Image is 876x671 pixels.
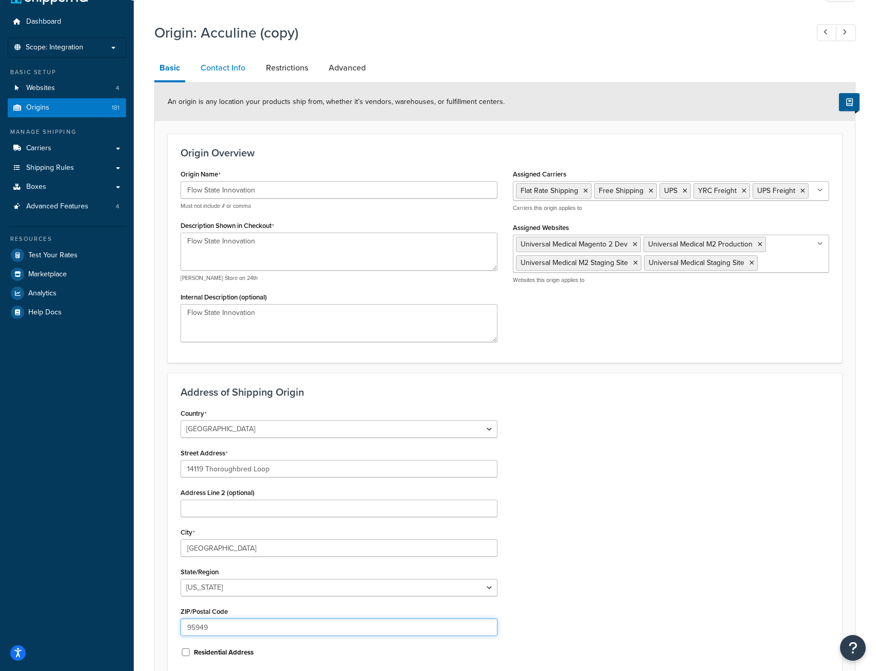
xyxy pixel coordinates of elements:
span: Websites [26,84,55,93]
span: Carriers [26,144,51,153]
a: Marketplace [8,265,126,284]
span: Help Docs [28,308,62,317]
span: Advanced Features [26,202,88,211]
span: Marketplace [28,270,67,279]
label: Country [181,410,207,418]
span: UPS Freight [757,185,795,196]
p: Websites this origin applies to [513,276,830,284]
label: Address Line 2 (optional) [181,489,255,497]
h3: Origin Overview [181,147,829,158]
label: ZIP/Postal Code [181,608,228,615]
label: Assigned Carriers [513,170,566,178]
p: Carriers this origin applies to [513,204,830,212]
a: Shipping Rules [8,158,126,178]
span: An origin is any location your products ship from, whether it’s vendors, warehouses, or fulfillme... [168,96,505,107]
label: City [181,528,195,537]
label: Assigned Websites [513,224,569,232]
a: Contact Info [195,56,251,80]
a: Advanced [324,56,371,80]
span: 4 [116,84,119,93]
p: Must not include # or comma [181,202,497,210]
label: State/Region [181,568,219,576]
span: 181 [112,103,119,112]
label: Origin Name [181,170,221,179]
span: Universal Medical Magento 2 Dev [521,239,628,250]
label: Residential Address [194,648,254,657]
h3: Address of Shipping Origin [181,386,829,398]
div: Basic Setup [8,68,126,77]
span: Free Shipping [599,185,643,196]
textarea: Flow State Innovation [181,233,497,271]
a: Carriers [8,139,126,158]
a: Dashboard [8,12,126,31]
span: YRC Freight [698,185,737,196]
label: Internal Description (optional) [181,293,267,301]
span: Boxes [26,183,46,191]
li: Websites [8,79,126,98]
textarea: Flow State Innovation [181,304,497,342]
span: Analytics [28,289,57,298]
span: Origins [26,103,49,112]
a: Analytics [8,284,126,303]
a: Boxes [8,178,126,197]
a: Next Record [836,24,856,41]
a: Help Docs [8,303,126,322]
a: Restrictions [261,56,313,80]
span: UPS [664,185,677,196]
h1: Origin: Acculine (copy) [154,23,798,43]
a: Origins181 [8,98,126,117]
span: Universal Medical M2 Production [648,239,753,250]
div: Resources [8,235,126,243]
label: Street Address [181,449,228,457]
span: Universal Medical M2 Staging Site [521,257,628,268]
a: Websites4 [8,79,126,98]
a: Test Your Rates [8,246,126,264]
span: Test Your Rates [28,251,78,260]
p: [PERSON_NAME] Store on 24th [181,274,497,282]
a: Advanced Features4 [8,197,126,216]
span: 4 [116,202,119,211]
label: Description Shown in Checkout [181,222,274,230]
span: Shipping Rules [26,164,74,172]
span: Universal Medical Staging Site [649,257,744,268]
li: Advanced Features [8,197,126,216]
button: Show Help Docs [839,93,860,111]
a: Previous Record [817,24,837,41]
button: Open Resource Center [840,635,866,661]
span: Scope: Integration [26,43,83,52]
a: Basic [154,56,185,82]
div: Manage Shipping [8,128,126,136]
li: Origins [8,98,126,117]
span: Flat Rate Shipping [521,185,578,196]
span: Dashboard [26,17,61,26]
